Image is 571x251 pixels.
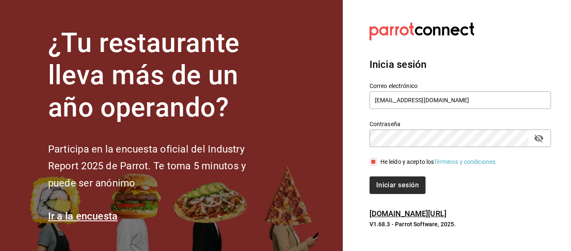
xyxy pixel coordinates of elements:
[370,209,446,218] a: [DOMAIN_NAME][URL]
[370,91,551,109] input: Ingresa tu correo electrónico
[532,131,546,145] button: passwordField
[370,176,426,194] button: Iniciar sesión
[48,141,274,192] h2: Participa en la encuesta oficial del Industry Report 2025 de Parrot. Te toma 5 minutos y puede se...
[48,27,274,124] h1: ¿Tu restaurante lleva más de un año operando?
[370,83,551,89] label: Correo electrónico
[370,57,551,72] h3: Inicia sesión
[370,220,551,228] p: V1.68.3 - Parrot Software, 2025.
[48,210,118,222] a: Ir a la encuesta
[434,158,497,165] a: Términos y condiciones.
[370,121,551,127] label: Contraseña
[380,158,497,166] div: He leído y acepto los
